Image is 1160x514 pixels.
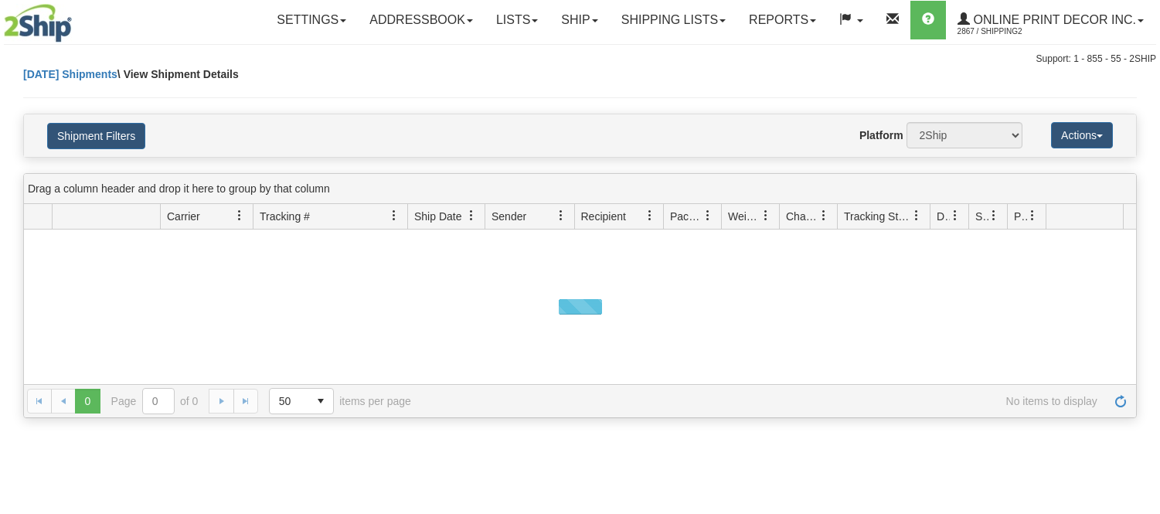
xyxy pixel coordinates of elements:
button: Actions [1051,122,1113,148]
span: items per page [269,388,411,414]
span: Ship Date [414,209,461,224]
a: Tracking # filter column settings [381,203,407,229]
span: Sender [492,209,526,224]
span: Weight [728,209,760,224]
span: 2867 / Shipping2 [958,24,1073,39]
span: Packages [670,209,702,224]
a: Delivery Status filter column settings [942,203,968,229]
a: Shipping lists [610,1,737,39]
span: Carrier [167,209,200,224]
button: Shipment Filters [47,123,145,149]
span: Page 0 [75,389,100,414]
a: Lists [485,1,549,39]
span: Pickup Status [1014,209,1027,224]
span: \ View Shipment Details [117,68,239,80]
a: Addressbook [358,1,485,39]
a: Online Print Decor Inc. 2867 / Shipping2 [946,1,1155,39]
span: Recipient [581,209,626,224]
span: Shipment Issues [975,209,988,224]
a: Packages filter column settings [695,203,721,229]
span: Online Print Decor Inc. [970,13,1136,26]
img: logo2867.jpg [4,4,72,43]
a: Weight filter column settings [753,203,779,229]
span: Page sizes drop down [269,388,334,414]
span: Tracking Status [844,209,911,224]
span: Page of 0 [111,388,199,414]
span: select [308,389,333,414]
a: Recipient filter column settings [637,203,663,229]
a: Carrier filter column settings [226,203,253,229]
a: Refresh [1108,389,1133,414]
label: Platform [859,128,903,143]
a: Settings [265,1,358,39]
a: [DATE] Shipments [23,68,117,80]
span: No items to display [433,395,1097,407]
a: Pickup Status filter column settings [1019,203,1046,229]
a: Reports [737,1,828,39]
a: Ship [549,1,609,39]
a: Charge filter column settings [811,203,837,229]
a: Tracking Status filter column settings [903,203,930,229]
a: Sender filter column settings [548,203,574,229]
a: Shipment Issues filter column settings [981,203,1007,229]
div: Support: 1 - 855 - 55 - 2SHIP [4,53,1156,66]
a: Ship Date filter column settings [458,203,485,229]
div: grid grouping header [24,174,1136,204]
span: Delivery Status [937,209,950,224]
span: Charge [786,209,818,224]
span: Tracking # [260,209,310,224]
span: 50 [279,393,299,409]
